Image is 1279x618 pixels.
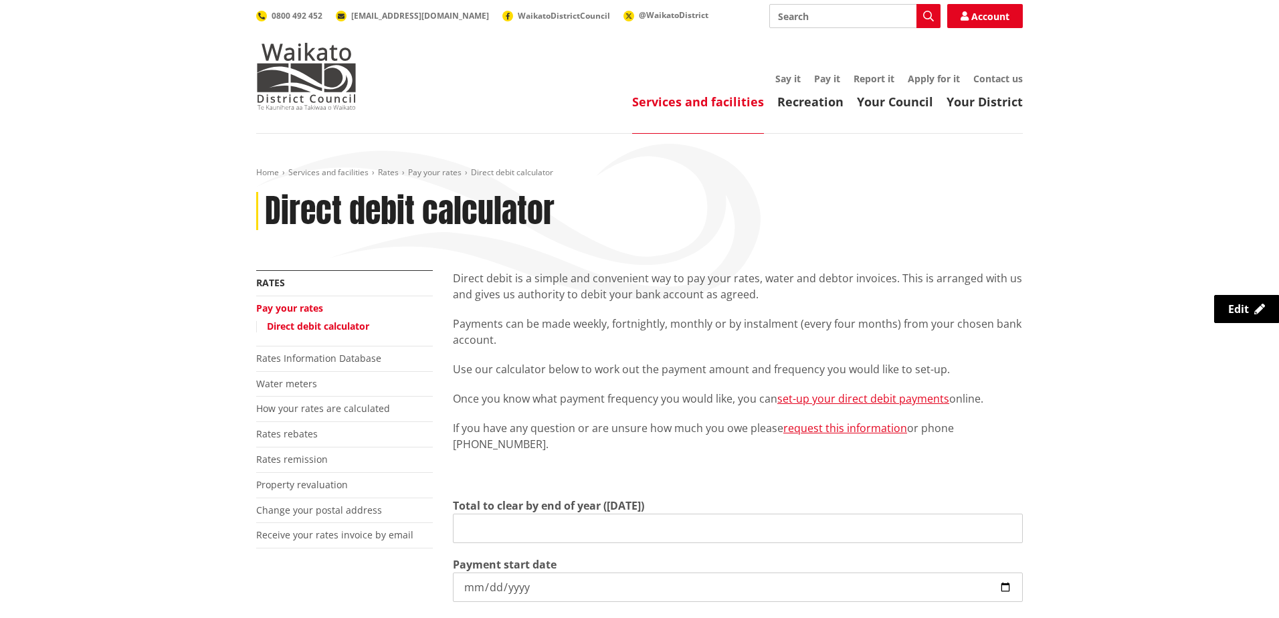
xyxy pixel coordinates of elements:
[1214,295,1279,323] a: Edit
[453,498,644,514] label: Total to clear by end of year ([DATE])
[453,316,1023,348] p: Payments can be made weekly, fortnightly, monthly or by instalment (every four months) from your ...
[453,270,1023,302] p: Direct debit is a simple and convenient way to pay your rates, water and debtor invoices. This is...
[256,167,1023,179] nav: breadcrumb
[775,72,801,85] a: Say it
[256,504,382,516] a: Change your postal address
[288,167,369,178] a: Services and facilities
[857,94,933,110] a: Your Council
[453,556,557,573] label: Payment start date
[453,391,1023,407] p: Once you know what payment frequency you would like, you can online.
[256,43,357,110] img: Waikato District Council - Te Kaunihera aa Takiwaa o Waikato
[336,10,489,21] a: [EMAIL_ADDRESS][DOMAIN_NAME]
[502,10,610,21] a: WaikatoDistrictCouncil
[973,72,1023,85] a: Contact us
[783,421,907,435] a: request this information
[256,402,390,415] a: How your rates are calculated
[769,4,941,28] input: Search input
[453,420,1023,452] p: If you have any question or are unsure how much you owe please or phone [PHONE_NUMBER].
[256,352,381,365] a: Rates Information Database
[351,10,489,21] span: [EMAIL_ADDRESS][DOMAIN_NAME]
[1228,302,1249,316] span: Edit
[256,10,322,21] a: 0800 492 452
[256,302,323,314] a: Pay your rates
[272,10,322,21] span: 0800 492 452
[854,72,894,85] a: Report it
[471,167,553,178] span: Direct debit calculator
[814,72,840,85] a: Pay it
[378,167,399,178] a: Rates
[256,377,317,390] a: Water meters
[265,192,555,231] h1: Direct debit calculator
[256,453,328,466] a: Rates remission
[639,9,708,21] span: @WaikatoDistrict
[267,320,369,332] a: Direct debit calculator
[777,391,949,406] a: set-up your direct debit payments
[408,167,462,178] a: Pay your rates
[947,94,1023,110] a: Your District
[453,361,1023,377] p: Use our calculator below to work out the payment amount and frequency you would like to set-up.
[256,528,413,541] a: Receive your rates invoice by email
[256,276,285,289] a: Rates
[256,167,279,178] a: Home
[947,4,1023,28] a: Account
[908,72,960,85] a: Apply for it
[623,9,708,21] a: @WaikatoDistrict
[777,94,844,110] a: Recreation
[256,427,318,440] a: Rates rebates
[632,94,764,110] a: Services and facilities
[518,10,610,21] span: WaikatoDistrictCouncil
[256,478,348,491] a: Property revaluation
